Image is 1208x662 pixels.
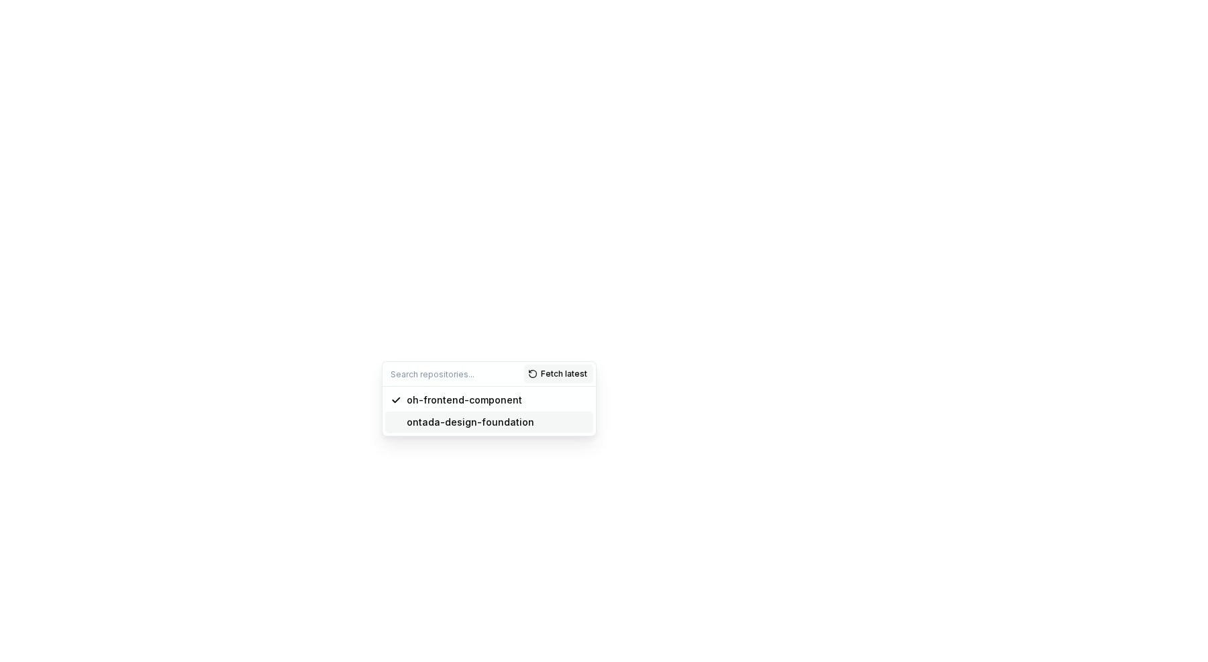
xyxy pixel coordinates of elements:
[541,369,587,379] span: Fetch latest
[383,387,596,436] div: Search repositories...
[524,365,593,383] button: Fetch latest
[383,362,524,386] input: Search repositories...
[407,393,522,407] div: oh-frontend-component
[407,416,534,429] div: ontada-design-foundation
